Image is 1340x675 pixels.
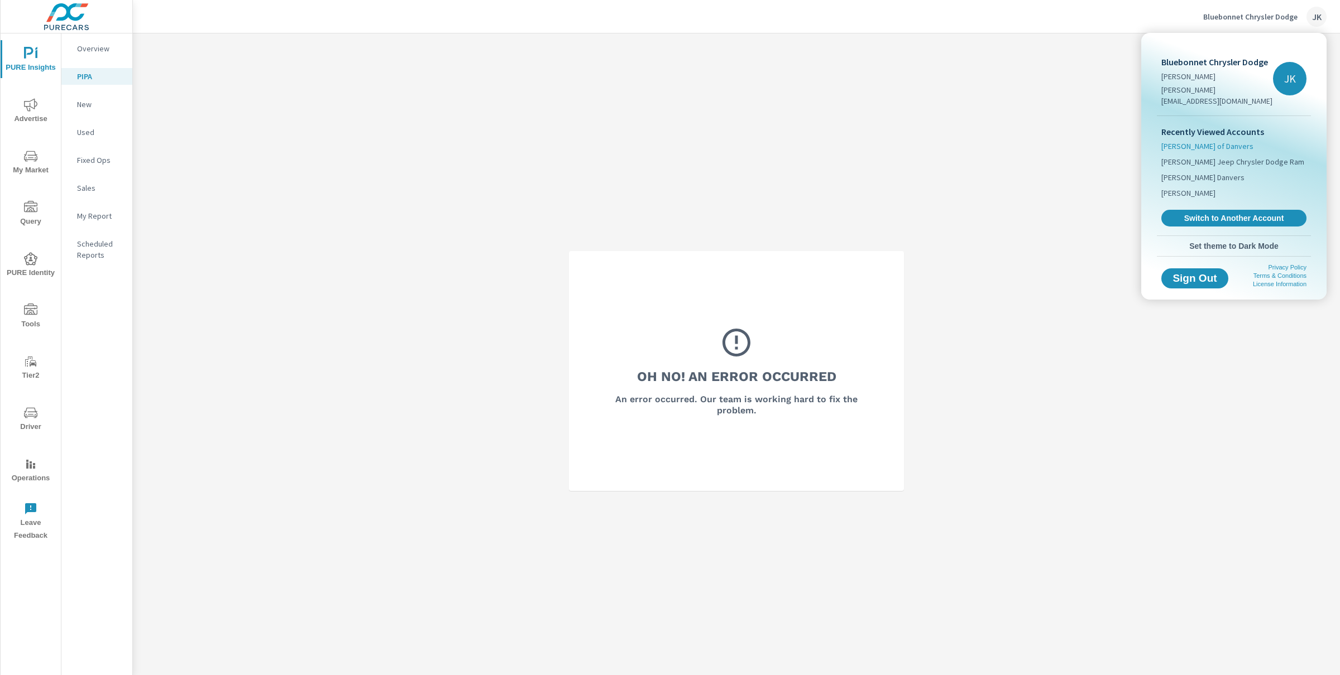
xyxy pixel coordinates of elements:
[1161,55,1273,69] p: Bluebonnet Chrysler Dodge
[1161,71,1273,82] p: [PERSON_NAME]
[1161,156,1304,167] span: [PERSON_NAME] Jeep Chrysler Dodge Ram
[1253,272,1306,279] a: Terms & Conditions
[1253,281,1306,287] a: License Information
[1161,84,1273,107] p: [PERSON_NAME][EMAIL_ADDRESS][DOMAIN_NAME]
[1161,268,1228,288] button: Sign Out
[1170,273,1219,283] span: Sign Out
[1273,62,1306,95] div: JK
[1161,210,1306,226] a: Switch to Another Account
[1167,213,1300,223] span: Switch to Another Account
[1161,172,1245,183] span: [PERSON_NAME] Danvers
[1161,125,1306,138] p: Recently Viewed Accounts
[1161,187,1215,199] span: [PERSON_NAME]
[1269,264,1306,271] a: Privacy Policy
[1157,236,1311,256] button: Set theme to Dark Mode
[1161,241,1306,251] span: Set theme to Dark Mode
[1161,141,1253,152] span: [PERSON_NAME] of Danvers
